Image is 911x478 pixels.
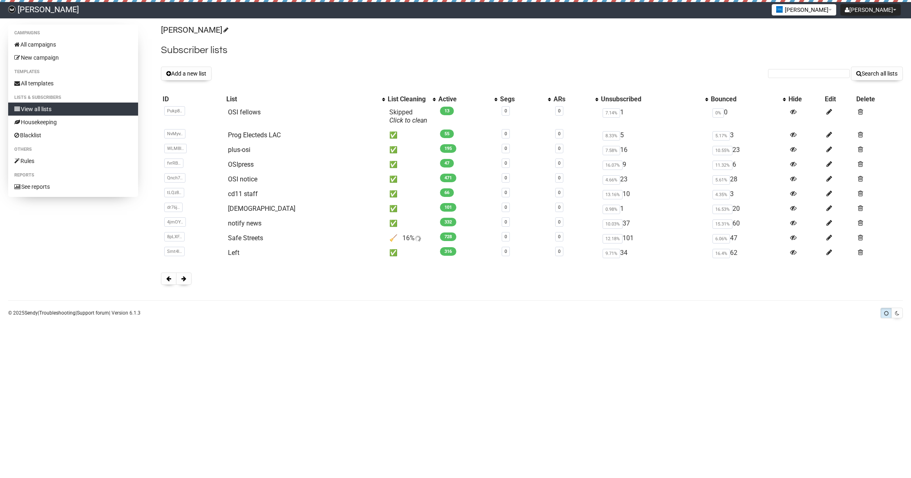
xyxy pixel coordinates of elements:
[8,116,138,129] a: Housekeeping
[228,205,295,212] a: [DEMOGRAPHIC_DATA]
[712,249,730,258] span: 16.4%
[386,94,437,105] th: List Cleaning: No sort applied, activate to apply an ascending sort
[225,94,386,105] th: List: No sort applied, activate to apply an ascending sort
[711,95,779,103] div: Bounced
[599,201,709,216] td: 1
[437,94,498,105] th: Active: No sort applied, activate to apply an ascending sort
[505,205,507,210] a: 0
[599,128,709,143] td: 5
[709,216,787,231] td: 60
[389,116,427,124] a: Click to clean
[8,170,138,180] li: Reports
[558,146,560,151] a: 0
[823,94,854,105] th: Edit: No sort applied, sorting is disabled
[161,67,212,80] button: Add a new list
[164,159,183,168] span: fvrRB..
[8,308,141,317] p: © 2025 | | | Version 6.1.3
[558,131,560,136] a: 0
[787,94,824,105] th: Hide: No sort applied, sorting is disabled
[601,95,701,103] div: Unsubscribed
[386,172,437,187] td: ✅
[388,95,429,103] div: List Cleaning
[712,219,732,229] span: 15.31%
[709,128,787,143] td: 3
[558,234,560,239] a: 0
[386,231,437,246] td: 🧹 16%
[558,249,560,254] a: 0
[163,95,223,103] div: ID
[164,217,186,227] span: 4jmOY..
[8,93,138,103] li: Lists & subscribers
[505,161,507,166] a: 0
[228,175,257,183] a: OSI notice
[440,203,456,212] span: 101
[389,108,427,124] span: Skipped
[554,95,591,103] div: ARs
[603,131,620,141] span: 8.33%
[558,108,560,114] a: 0
[164,106,185,116] span: Pukp8..
[505,249,507,254] a: 0
[438,95,490,103] div: Active
[228,108,261,116] a: OSI fellows
[440,130,454,138] span: 55
[505,190,507,195] a: 0
[440,174,456,182] span: 471
[164,173,185,183] span: Qnch7..
[599,94,709,105] th: Unsubscribed: No sort applied, activate to apply an ascending sort
[558,219,560,225] a: 0
[386,201,437,216] td: ✅
[386,246,437,260] td: ✅
[505,108,507,114] a: 0
[228,219,261,227] a: notify news
[8,103,138,116] a: View all lists
[228,249,239,257] a: Left
[440,218,456,226] span: 332
[599,216,709,231] td: 37
[228,131,281,139] a: Prog Electeds LAC
[8,38,138,51] a: All campaigns
[712,190,730,199] span: 4.35%
[712,161,732,170] span: 11.32%
[558,190,560,195] a: 0
[8,6,16,13] img: 5a313fb2cad986882d8458564c25f9ef
[8,77,138,90] a: All templates
[599,105,709,128] td: 1
[603,205,620,214] span: 0.98%
[505,131,507,136] a: 0
[552,94,599,105] th: ARs: No sort applied, activate to apply an ascending sort
[856,95,901,103] div: Delete
[164,247,185,256] span: Smt4l..
[440,144,456,153] span: 195
[440,188,454,197] span: 66
[164,232,185,241] span: 8pLXF..
[772,4,836,16] button: [PERSON_NAME]
[709,231,787,246] td: 47
[709,143,787,157] td: 23
[505,219,507,225] a: 0
[709,201,787,216] td: 20
[558,205,560,210] a: 0
[8,129,138,142] a: Blacklist
[712,146,732,155] span: 10.55%
[386,216,437,231] td: ✅
[599,172,709,187] td: 23
[712,131,730,141] span: 5.17%
[712,175,730,185] span: 5.61%
[8,51,138,64] a: New campaign
[712,205,732,214] span: 16.53%
[498,94,552,105] th: Segs: No sort applied, activate to apply an ascending sort
[558,175,560,181] a: 0
[603,146,620,155] span: 7.58%
[505,234,507,239] a: 0
[709,172,787,187] td: 28
[8,28,138,38] li: Campaigns
[558,161,560,166] a: 0
[505,146,507,151] a: 0
[228,146,250,154] a: plus-osi
[709,105,787,128] td: 0
[8,145,138,154] li: Others
[776,6,783,13] img: 1.jpg
[599,246,709,260] td: 34
[603,161,623,170] span: 16.07%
